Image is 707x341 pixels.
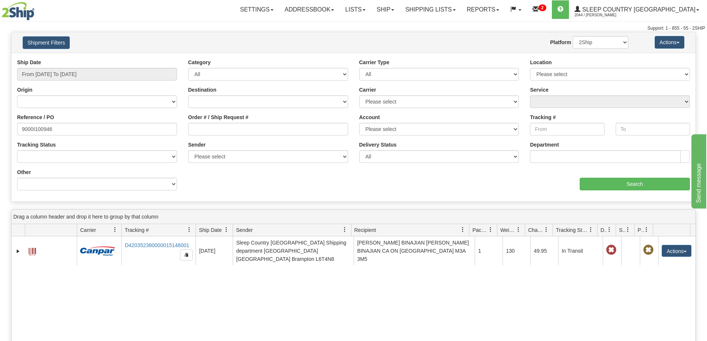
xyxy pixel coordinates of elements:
a: Lists [340,0,371,19]
a: Weight filter column settings [512,223,525,236]
label: Account [359,114,380,121]
td: In Transit [558,236,603,265]
button: Actions [655,36,684,49]
span: Sender [236,226,253,234]
span: Packages [472,226,488,234]
a: Addressbook [279,0,340,19]
a: Recipient filter column settings [456,223,469,236]
a: Carrier filter column settings [109,223,121,236]
span: Late [606,245,616,255]
label: Service [530,86,549,94]
a: Settings [235,0,279,19]
td: 1 [475,236,503,265]
label: Other [17,168,31,176]
label: Carrier [359,86,376,94]
label: Carrier Type [359,59,389,66]
span: Recipient [354,226,376,234]
a: Pickup Status filter column settings [640,223,653,236]
label: Tracking Status [17,141,56,148]
a: Reports [461,0,505,19]
label: Delivery Status [359,141,397,148]
span: Delivery Status [600,226,607,234]
input: Search [580,178,690,190]
a: Sleep Country [GEOGRAPHIC_DATA] 2044 / [PERSON_NAME] [569,0,705,19]
img: 14 - Canpar [80,246,115,256]
td: 49.95 [530,236,558,265]
a: 2 [527,0,552,19]
label: Destination [188,86,216,94]
a: Label [29,245,36,256]
span: Carrier [80,226,96,234]
span: Pickup Status [638,226,644,234]
a: D420352380000015148001 [125,242,189,248]
div: Send message [6,4,69,13]
td: [DATE] [196,236,233,265]
a: Tracking Status filter column settings [585,223,597,236]
button: Actions [662,245,691,257]
a: Tracking # filter column settings [183,223,196,236]
a: Ship Date filter column settings [220,223,233,236]
input: From [530,123,604,135]
span: Sleep Country [GEOGRAPHIC_DATA] [580,6,695,13]
sup: 2 [539,4,546,11]
a: Delivery Status filter column settings [603,223,616,236]
td: Sleep Country [GEOGRAPHIC_DATA] Shipping department [GEOGRAPHIC_DATA] [GEOGRAPHIC_DATA] Brampton ... [233,236,354,265]
button: Copy to clipboard [180,249,193,260]
img: logo2044.jpg [2,2,35,20]
span: Weight [500,226,516,234]
label: Ship Date [17,59,41,66]
label: Origin [17,86,32,94]
a: Sender filter column settings [338,223,351,236]
a: Shipment Issues filter column settings [622,223,634,236]
a: Packages filter column settings [484,223,497,236]
button: Shipment Filters [23,36,70,49]
span: 2044 / [PERSON_NAME] [575,12,630,19]
span: Tracking # [125,226,149,234]
label: Location [530,59,551,66]
label: Order # / Ship Request # [188,114,249,121]
span: Charge [528,226,544,234]
label: Platform [550,39,571,46]
input: To [616,123,690,135]
span: Tracking Status [556,226,588,234]
td: 130 [503,236,530,265]
div: grid grouping header [12,210,695,224]
a: Expand [14,247,22,255]
iframe: chat widget [690,132,706,208]
label: Category [188,59,211,66]
span: Ship Date [199,226,222,234]
a: Ship [371,0,400,19]
td: [PERSON_NAME] BINAJIAN [PERSON_NAME] BINAJIAN CA ON [GEOGRAPHIC_DATA] M3A 3M5 [354,236,475,265]
span: Pickup Not Assigned [643,245,654,255]
a: Shipping lists [400,0,461,19]
div: Support: 1 - 855 - 55 - 2SHIP [2,25,705,32]
label: Department [530,141,559,148]
label: Reference / PO [17,114,54,121]
label: Tracking # [530,114,556,121]
span: Shipment Issues [619,226,625,234]
a: Charge filter column settings [540,223,553,236]
label: Sender [188,141,206,148]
